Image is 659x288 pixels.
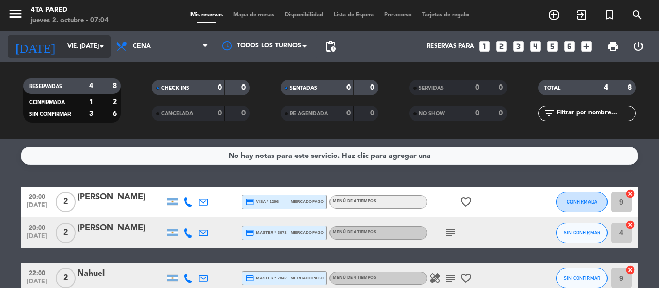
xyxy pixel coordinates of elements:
i: power_settings_new [632,40,645,53]
button: SIN CONFIRMAR [556,223,608,243]
div: LOG OUT [626,31,651,62]
span: SERVIDAS [419,86,444,91]
i: cancel [625,219,635,230]
span: Pre-acceso [379,12,417,18]
span: SENTADAS [290,86,317,91]
input: Filtrar por nombre... [556,108,635,119]
i: [DATE] [8,35,62,58]
span: [DATE] [24,233,50,245]
button: CONFIRMADA [556,192,608,212]
span: CONFIRMADA [29,100,65,105]
strong: 6 [113,110,119,117]
span: Menú de 4 tiempos [333,199,376,204]
strong: 0 [241,84,248,91]
span: SIN CONFIRMAR [564,275,600,281]
span: Cena [133,43,151,50]
i: credit_card [245,274,254,283]
span: Mapa de mesas [228,12,280,18]
strong: 1 [89,98,93,106]
strong: 3 [89,110,93,117]
i: subject [444,272,457,284]
button: menu [8,6,23,25]
span: Menú de 4 tiempos [333,230,376,234]
strong: 4 [89,82,93,90]
div: No hay notas para este servicio. Haz clic para agregar una [229,150,431,162]
strong: 8 [113,82,119,90]
span: CONFIRMADA [567,199,597,205]
i: arrow_drop_down [96,40,108,53]
div: Nahuel [77,267,165,280]
i: exit_to_app [576,9,588,21]
span: visa * 1296 [245,197,279,207]
span: mercadopago [291,275,324,281]
i: looks_two [495,40,508,53]
div: jueves 2. octubre - 07:04 [31,15,109,26]
span: [DATE] [24,202,50,214]
i: favorite_border [460,196,472,208]
i: credit_card [245,197,254,207]
span: RE AGENDADA [290,111,328,116]
i: cancel [625,265,635,275]
div: 4ta Pared [31,5,109,15]
i: search [631,9,644,21]
span: mercadopago [291,198,324,205]
strong: 0 [241,110,248,117]
i: cancel [625,189,635,199]
i: looks_one [478,40,491,53]
span: 2 [56,192,76,212]
span: Tarjetas de regalo [417,12,474,18]
i: looks_5 [546,40,559,53]
strong: 0 [218,110,222,117]
span: pending_actions [324,40,337,53]
span: 2 [56,223,76,243]
i: turned_in_not [603,9,616,21]
i: menu [8,6,23,22]
span: mercadopago [291,229,324,236]
div: [PERSON_NAME] [77,191,165,204]
strong: 2 [113,98,119,106]
strong: 4 [604,84,608,91]
strong: 0 [218,84,222,91]
span: master * 7842 [245,274,287,283]
span: Lista de Espera [328,12,379,18]
strong: 0 [346,84,351,91]
i: favorite_border [460,272,472,284]
span: Mis reservas [185,12,228,18]
i: credit_card [245,228,254,238]
strong: 8 [628,84,634,91]
strong: 0 [475,110,479,117]
strong: 0 [370,110,376,117]
strong: 0 [346,110,351,117]
span: 20:00 [24,190,50,202]
span: CANCELADA [161,111,193,116]
i: looks_4 [529,40,542,53]
i: add_box [580,40,593,53]
span: CHECK INS [161,86,189,91]
span: Menú de 4 tiempos [333,276,376,280]
span: SIN CONFIRMAR [29,112,71,117]
span: 20:00 [24,221,50,233]
span: NO SHOW [419,111,445,116]
span: TOTAL [544,86,560,91]
strong: 0 [370,84,376,91]
strong: 0 [499,110,505,117]
span: print [606,40,619,53]
span: Reservas para [427,43,474,50]
strong: 0 [475,84,479,91]
i: looks_6 [563,40,576,53]
span: RESERVADAS [29,84,62,89]
span: SIN CONFIRMAR [564,230,600,235]
i: looks_3 [512,40,525,53]
span: 22:00 [24,266,50,278]
strong: 0 [499,84,505,91]
i: healing [429,272,441,284]
i: filter_list [543,107,556,120]
span: Disponibilidad [280,12,328,18]
i: add_circle_outline [548,9,560,21]
div: [PERSON_NAME] [77,222,165,235]
i: subject [444,227,457,239]
span: master * 3673 [245,228,287,238]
